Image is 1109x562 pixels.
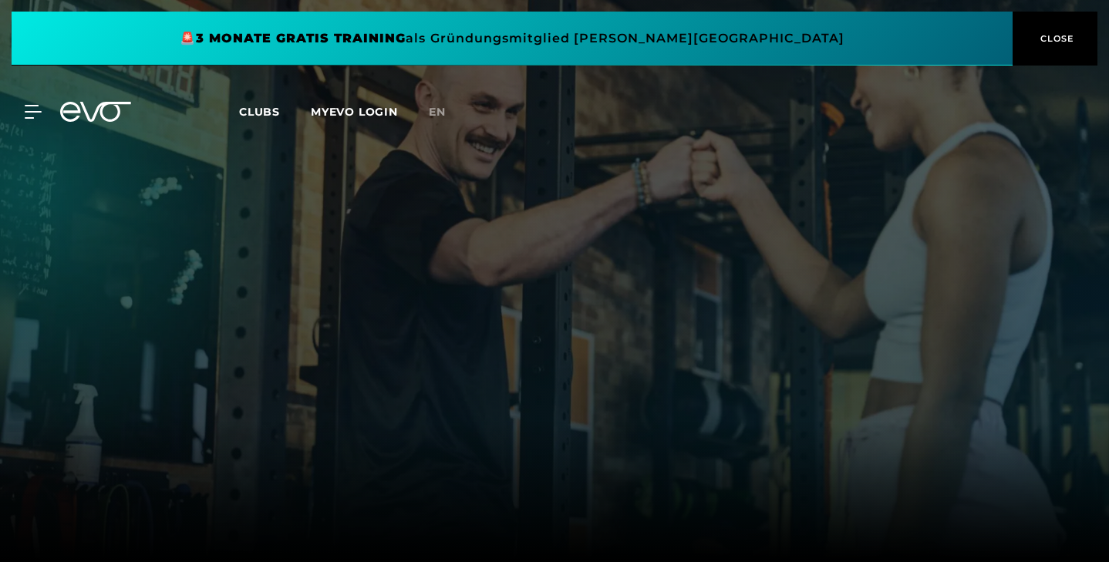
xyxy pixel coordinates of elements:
[429,105,446,119] span: en
[1037,32,1074,45] span: CLOSE
[311,105,398,119] a: MYEVO LOGIN
[239,104,311,119] a: Clubs
[1013,12,1097,66] button: CLOSE
[239,105,280,119] span: Clubs
[429,103,464,121] a: en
